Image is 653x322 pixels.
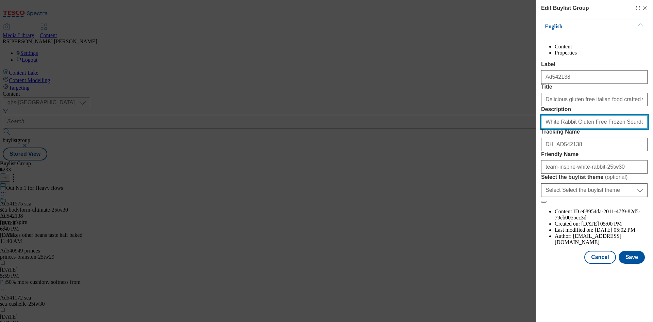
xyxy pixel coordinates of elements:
input: Enter Label [541,70,648,84]
label: Select the buylist theme [541,174,648,181]
li: Properties [555,50,648,56]
label: Tracking Name [541,129,648,135]
input: Enter Tracking Name [541,138,648,151]
p: English [545,23,616,30]
span: [DATE] 05:00 PM [581,221,622,227]
input: Enter Description [541,115,648,129]
input: Enter Title [541,93,648,106]
li: Last modified on: [555,227,648,233]
label: Friendly Name [541,151,648,157]
button: Cancel [584,251,616,264]
h4: Edit Buylist Group [541,4,589,12]
button: Save [619,251,645,264]
label: Label [541,61,648,67]
span: e08954da-2011-47f9-82d5-79eb0055cc3d [555,209,640,220]
li: Content [555,44,648,50]
span: ( optional ) [605,174,628,180]
label: Title [541,84,648,90]
li: Content ID [555,209,648,221]
label: Description [541,106,648,112]
span: [DATE] 05:02 PM [595,227,635,233]
input: Enter Friendly Name [541,160,648,174]
li: Author: [555,233,648,245]
span: [EMAIL_ADDRESS][DOMAIN_NAME] [555,233,621,245]
li: Created on: [555,221,648,227]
